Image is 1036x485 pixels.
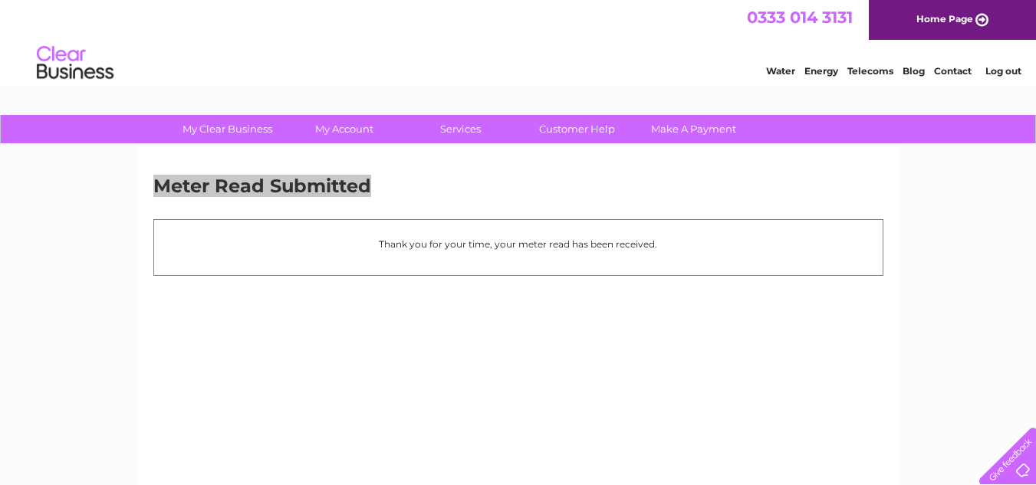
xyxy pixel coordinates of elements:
img: logo.png [36,40,114,87]
a: Telecoms [847,65,893,77]
a: Blog [903,65,925,77]
a: Services [397,115,524,143]
a: Make A Payment [630,115,757,143]
a: My Account [281,115,407,143]
a: Contact [934,65,972,77]
a: Energy [804,65,838,77]
div: Clear Business is a trading name of Verastar Limited (registered in [GEOGRAPHIC_DATA] No. 3667643... [156,8,881,74]
a: Customer Help [514,115,640,143]
a: 0333 014 3131 [747,8,853,27]
a: Log out [985,65,1021,77]
p: Thank you for your time, your meter read has been received. [162,237,875,251]
a: Water [766,65,795,77]
a: My Clear Business [164,115,291,143]
h2: Meter Read Submitted [153,175,883,205]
